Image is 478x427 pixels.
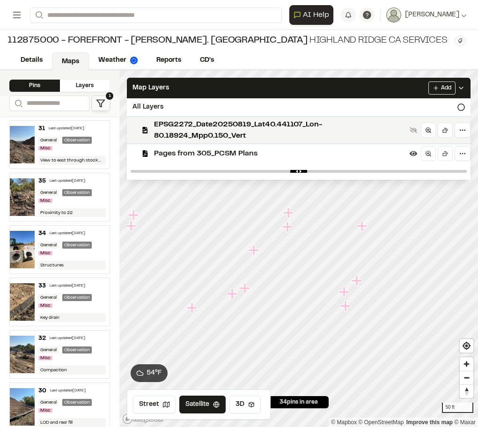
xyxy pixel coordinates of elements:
[460,371,473,384] button: Zoom out
[408,148,419,159] button: Hide layer
[10,126,35,163] img: file
[60,80,110,92] div: Layers
[38,251,52,255] span: Misc
[240,282,252,294] div: Map marker
[38,146,52,150] span: Misc
[460,384,473,398] button: Reset bearing to north
[38,399,59,406] div: General
[331,419,357,426] a: Mapbox
[50,231,85,236] div: Last updated [DATE]
[352,275,364,287] div: Map marker
[52,52,89,70] a: Maps
[119,70,478,427] canvas: Map
[405,10,459,20] span: [PERSON_NAME]
[408,125,419,136] button: Show layer
[442,403,473,413] div: 50 ft
[227,288,239,300] div: Map marker
[10,283,35,321] img: file
[89,52,147,69] a: Weather
[38,242,59,249] div: General
[38,261,106,270] div: Structures
[282,221,294,233] div: Map marker
[289,5,333,25] button: Open AI Assistant
[7,34,308,48] span: 112875000 - ForeFront - [PERSON_NAME]. [GEOGRAPHIC_DATA]
[106,92,113,100] span: 1
[62,399,92,406] div: Observation
[38,387,46,395] div: 30
[38,303,52,308] span: Misc
[460,339,473,353] button: Find my location
[147,368,162,378] span: 54 ° F
[191,52,223,69] a: CD's
[10,336,35,373] img: file
[38,294,59,301] div: General
[38,177,46,185] div: 35
[10,388,35,426] img: file
[128,209,140,221] div: Map marker
[50,336,85,341] div: Last updated [DATE]
[38,189,59,196] div: General
[10,178,35,216] img: file
[421,123,436,138] a: Zoom to layer
[455,36,465,46] button: Edit Tags
[50,178,85,184] div: Last updated [DATE]
[179,396,226,413] button: Satellite
[38,366,106,375] div: Compaction
[38,418,106,427] div: LOD and rear fill
[147,52,191,69] a: Reports
[38,408,52,412] span: Misc
[283,207,295,219] div: Map marker
[438,123,453,138] a: Rotate to layer
[131,364,168,382] button: 54°F
[38,229,46,238] div: 34
[386,7,401,22] img: User
[9,96,26,111] button: Search
[38,346,59,353] div: General
[127,98,471,116] div: All Layers
[249,244,261,257] div: Map marker
[30,7,47,23] button: Search
[38,313,106,322] div: Key drain
[49,126,84,132] div: Last updated [DATE]
[128,208,140,221] div: Map marker
[133,396,176,413] button: Street
[359,419,404,426] a: OpenStreetMap
[122,413,163,424] a: Mapbox logo
[289,5,337,25] div: Open AI Assistant
[154,119,406,141] span: EPSG2272_Date20250819_Lat40.441107_Lon-80.18924_Mpp0.150_Vert
[38,156,106,165] div: View to east through stockpiles
[460,357,473,371] button: Zoom in
[62,346,92,353] div: Observation
[386,7,467,22] button: [PERSON_NAME]
[50,283,85,289] div: Last updated [DATE]
[229,396,261,413] button: 3D
[62,137,92,144] div: Observation
[303,9,329,21] span: AI Help
[11,52,52,69] a: Details
[454,419,476,426] a: Maxar
[438,146,453,161] a: Rotate to layer
[38,356,52,360] span: Misc
[340,300,353,312] div: Map marker
[154,148,406,159] span: Pages from 305_PCSM Plans
[62,242,92,249] div: Observation
[38,199,52,203] span: Misc
[62,189,92,196] div: Observation
[126,220,138,232] div: Map marker
[130,57,138,64] img: precipai.png
[62,294,92,301] div: Observation
[406,419,453,426] a: Map feedback
[9,80,60,92] div: Pins
[38,282,46,290] div: 33
[38,125,45,133] div: 31
[7,34,448,48] div: Highland Ridge CA Services
[50,388,86,394] div: Last updated [DATE]
[187,302,199,314] div: Map marker
[421,146,436,161] a: Zoom to layer
[460,371,473,384] span: Zoom out
[428,81,456,95] button: Add
[279,398,318,406] span: 34 pins in area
